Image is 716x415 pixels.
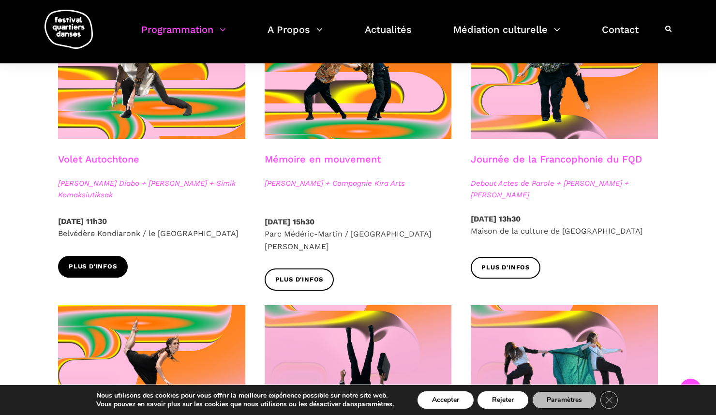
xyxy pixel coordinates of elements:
p: Parc Médéric-Martin / [GEOGRAPHIC_DATA][PERSON_NAME] [265,216,452,253]
img: logo-fqd-med [45,10,93,49]
a: Plus d'infos [58,256,128,278]
strong: [DATE] 11h30 [58,217,107,226]
strong: [DATE] 15h30 [265,217,314,226]
button: Close GDPR Cookie Banner [600,391,618,409]
a: A Propos [268,21,323,50]
a: Plus d'infos [265,268,334,290]
p: Nous utilisons des cookies pour vous offrir la meilleure expérience possible sur notre site web. [96,391,394,400]
span: Debout Actes de Parole + [PERSON_NAME] + [PERSON_NAME] [471,178,658,201]
a: Plus d'infos [471,257,540,279]
a: Mémoire en mouvement [265,153,381,165]
a: Actualités [365,21,412,50]
strong: [DATE] 13h30 [471,214,521,223]
button: Paramètres [532,391,597,409]
p: Belvédère Kondiaronk / le [GEOGRAPHIC_DATA] [58,215,245,240]
a: Médiation culturelle [453,21,560,50]
button: Rejeter [477,391,528,409]
a: Journée de la Francophonie du FQD [471,153,642,165]
span: Plus d'infos [481,263,530,273]
span: Plus d'infos [69,262,117,272]
a: Volet Autochtone [58,153,139,165]
p: Maison de la culture de [GEOGRAPHIC_DATA] [471,213,658,237]
button: Accepter [418,391,474,409]
a: Programmation [141,21,226,50]
span: Plus d'infos [275,275,324,285]
span: [PERSON_NAME] + Compagnie Kira Arts [265,178,452,189]
button: paramètres [358,400,392,409]
span: [PERSON_NAME] Diabo + [PERSON_NAME] + Simik Komaksiutiksak [58,178,245,201]
a: Contact [602,21,639,50]
p: Vous pouvez en savoir plus sur les cookies que nous utilisons ou les désactiver dans . [96,400,394,409]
